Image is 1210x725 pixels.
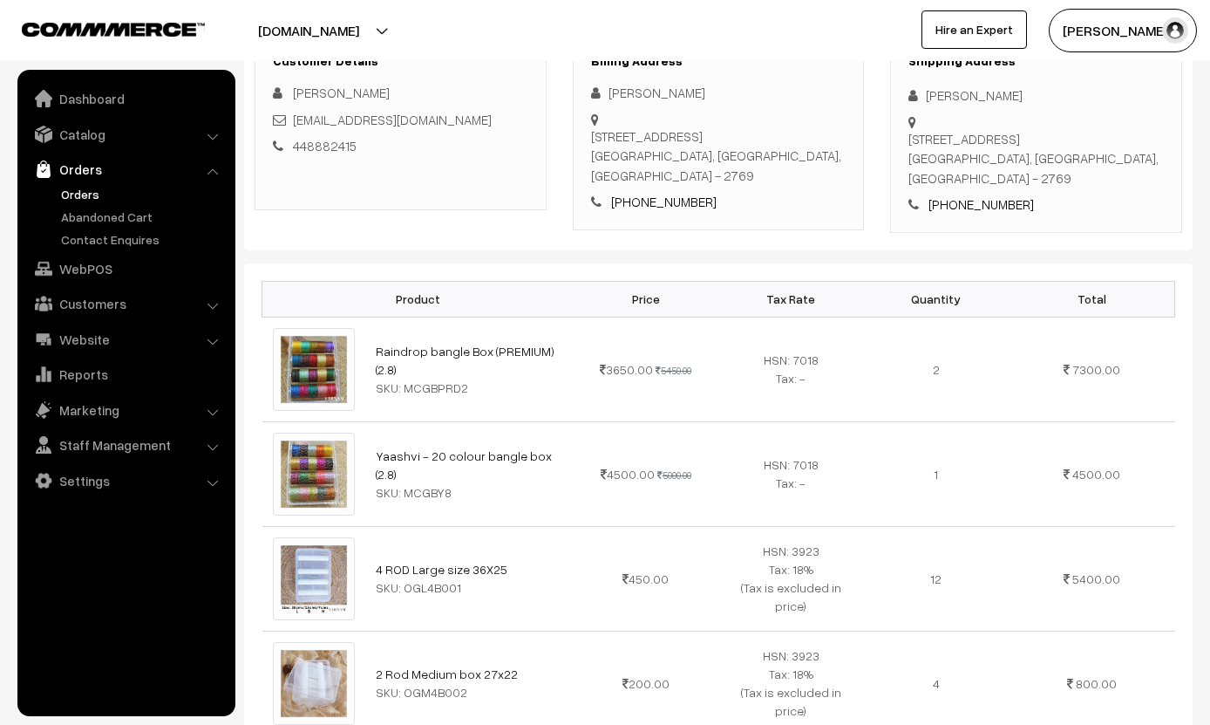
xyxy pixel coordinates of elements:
[1009,281,1174,317] th: Total
[273,642,356,725] img: 03.jpg
[376,683,562,701] div: SKU: OGM4B002
[22,253,229,284] a: WebPOS
[591,83,846,103] div: [PERSON_NAME]
[764,457,819,490] span: HSN: 7018 Tax: -
[1072,362,1120,377] span: 7300.00
[1072,467,1120,482] span: 4500.00
[657,469,691,481] strike: 5000.00
[376,379,562,397] div: SKU: MCGBPRD2
[376,483,562,502] div: SKU: MCGBY8
[57,185,229,203] a: Orders
[376,578,562,597] div: SKU: OGL4B001
[197,9,420,52] button: [DOMAIN_NAME]
[22,154,229,185] a: Orders
[908,85,1164,106] div: [PERSON_NAME]
[57,208,229,226] a: Abandoned Cart
[22,465,229,496] a: Settings
[22,17,174,38] a: COMMMERCE
[933,676,940,691] span: 4
[22,429,229,461] a: Staff Management
[376,448,552,482] a: Yaashvi - 20 colour bangle box (2.8)
[1049,9,1197,52] button: [PERSON_NAME]
[930,571,941,586] span: 12
[622,571,669,586] span: 450.00
[273,433,356,516] img: 10.2.jpg
[764,352,819,386] span: HSN: 7018 Tax: -
[273,328,356,411] img: 7.2.jpg
[591,127,846,186] div: [STREET_ADDRESS] [GEOGRAPHIC_DATA], [GEOGRAPHIC_DATA], [GEOGRAPHIC_DATA] - 2769
[22,288,229,319] a: Customers
[934,467,938,482] span: 1
[376,667,518,681] a: 2 Rod Medium box 27x22
[611,194,717,209] a: [PHONE_NUMBER]
[22,359,229,390] a: Reports
[293,112,492,127] a: [EMAIL_ADDRESS][DOMAIN_NAME]
[741,648,841,718] span: HSN: 3923 Tax: 18% (Tax is excluded in price)
[293,85,390,100] span: [PERSON_NAME]
[601,467,655,482] span: 4500.00
[376,344,554,377] a: Raindrop bangle Box (PREMIUM) (2.8)
[1076,676,1117,691] span: 800.00
[22,23,205,36] img: COMMMERCE
[22,83,229,114] a: Dashboard
[741,544,841,613] span: HSN: 3923 Tax: 18% (Tax is excluded in price)
[22,394,229,426] a: Marketing
[908,129,1164,188] div: [STREET_ADDRESS] [GEOGRAPHIC_DATA], [GEOGRAPHIC_DATA], [GEOGRAPHIC_DATA] - 2769
[262,281,574,317] th: Product
[273,537,356,620] img: 01.jpg
[921,10,1027,49] a: Hire an Expert
[293,138,357,154] a: 448882415‬
[1072,571,1120,586] span: 5400.00
[22,119,229,150] a: Catalog
[573,281,718,317] th: Price
[1162,17,1188,44] img: user
[600,362,653,377] span: 3650.00
[864,281,1009,317] th: Quantity
[928,196,1034,212] a: [PHONE_NUMBER]
[22,324,229,355] a: Website
[57,230,229,249] a: Contact Enquires
[376,562,507,577] a: 4 ROD Large size 36X25
[656,365,691,376] strike: 5450.00
[933,362,940,377] span: 2
[622,676,670,691] span: 200.00
[718,281,864,317] th: Tax Rate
